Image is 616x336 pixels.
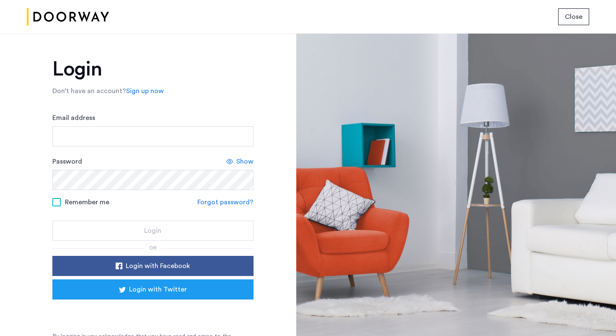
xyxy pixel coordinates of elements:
[52,279,254,300] button: button
[65,302,241,320] iframe: Sign in with Google Button
[144,226,161,236] span: Login
[27,1,109,33] img: logo
[52,113,95,123] label: Email address
[52,156,82,167] label: Password
[52,59,254,79] h1: Login
[558,8,589,25] button: button
[52,256,254,276] button: button
[126,86,164,96] a: Sign up now
[149,245,157,250] span: or
[65,197,109,207] span: Remember me
[197,197,254,207] a: Forgot password?
[129,284,187,294] span: Login with Twitter
[52,88,126,94] span: Don’t have an account?
[565,12,582,22] span: Close
[126,261,190,271] span: Login with Facebook
[236,156,254,167] span: Show
[52,221,254,241] button: button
